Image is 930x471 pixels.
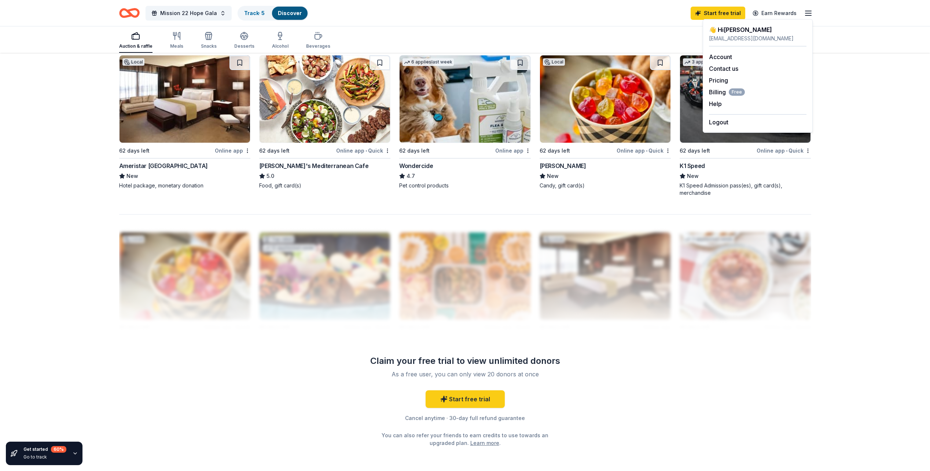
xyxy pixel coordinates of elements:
[691,7,745,20] a: Start free trial
[680,182,811,197] div: K1 Speed Admission pass(es), gift card(s), merchandise
[368,370,562,379] div: As a free user, you can only view 20 donors at once
[400,55,530,143] img: Image for Wondercide
[360,414,571,423] div: Cancel anytime · 30-day full refund guarantee
[540,161,586,170] div: [PERSON_NAME]
[266,172,274,180] span: 5.0
[757,146,811,155] div: Online app Quick
[259,182,390,189] div: Food, gift card(s)
[680,55,810,143] img: Image for K1 Speed
[215,146,250,155] div: Online app
[709,64,738,73] button: Contact us
[272,43,288,49] div: Alcohol
[119,146,150,155] div: 62 days left
[238,6,308,21] button: Track· 5Discover
[547,172,559,180] span: New
[278,10,302,16] a: Discover
[495,146,531,155] div: Online app
[680,161,705,170] div: K1 Speed
[119,29,152,53] button: Auction & raffle
[234,29,254,53] button: Desserts
[306,29,330,53] button: Beverages
[709,34,806,43] div: [EMAIL_ADDRESS][DOMAIN_NAME]
[646,148,647,154] span: •
[170,43,183,49] div: Meals
[680,146,710,155] div: 62 days left
[617,146,671,155] div: Online app Quick
[729,88,745,96] span: Free
[119,43,152,49] div: Auction & raffle
[23,446,66,453] div: Get started
[120,55,250,143] img: Image for Ameristar East Chicago
[470,439,499,447] a: Learn more
[543,58,565,66] div: Local
[709,88,745,96] button: BillingFree
[407,172,415,180] span: 4.7
[234,43,254,49] div: Desserts
[709,77,728,84] a: Pricing
[540,55,670,143] img: Image for Albanese
[399,161,433,170] div: Wondercide
[170,29,183,53] button: Meals
[126,172,138,180] span: New
[687,172,699,180] span: New
[709,53,732,61] a: Account
[540,182,671,189] div: Candy, gift card(s)
[122,58,144,66] div: Local
[259,146,290,155] div: 62 days left
[540,55,671,189] a: Image for AlbaneseLocal62 days leftOnline app•Quick[PERSON_NAME]NewCandy, gift card(s)
[259,55,390,189] a: Image for Taziki's Mediterranean Cafe62 days leftOnline app•Quick[PERSON_NAME]'s Mediterranean Ca...
[360,355,571,367] div: Claim your free trial to view unlimited donors
[201,29,217,53] button: Snacks
[399,55,530,189] a: Image for Wondercide6 applieslast week62 days leftOnline appWondercide4.7Pet control products
[402,58,454,66] div: 6 applies last week
[786,148,788,154] span: •
[683,58,734,66] div: 3 applies last week
[23,454,66,460] div: Go to track
[146,6,232,21] button: Mission 22 Hope Gala
[119,161,208,170] div: Ameristar [GEOGRAPHIC_DATA]
[426,390,505,408] a: Start free trial
[380,431,550,447] div: You can also refer your friends to earn credits to use towards an upgraded plan. .
[51,446,66,453] div: 60 %
[709,88,745,96] span: Billing
[365,148,367,154] span: •
[272,29,288,53] button: Alcohol
[119,182,250,189] div: Hotel package, monetary donation
[709,118,728,127] button: Logout
[748,7,801,20] a: Earn Rewards
[260,55,390,143] img: Image for Taziki's Mediterranean Cafe
[259,161,368,170] div: [PERSON_NAME]'s Mediterranean Cafe
[399,146,430,155] div: 62 days left
[709,25,806,34] div: 👋 Hi [PERSON_NAME]
[306,43,330,49] div: Beverages
[709,99,722,108] button: Help
[119,4,140,22] a: Home
[540,146,570,155] div: 62 days left
[336,146,390,155] div: Online app Quick
[680,55,811,197] a: Image for K1 Speed3 applieslast week62 days leftOnline app•QuickK1 SpeedNewK1 Speed Admission pas...
[399,182,530,189] div: Pet control products
[160,9,217,18] span: Mission 22 Hope Gala
[201,43,217,49] div: Snacks
[119,55,250,189] a: Image for Ameristar East ChicagoLocal62 days leftOnline appAmeristar [GEOGRAPHIC_DATA]NewHotel pa...
[244,10,265,16] a: Track· 5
